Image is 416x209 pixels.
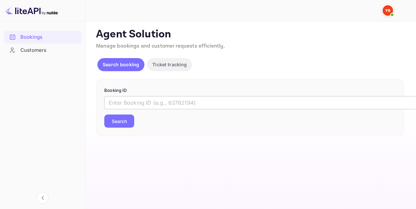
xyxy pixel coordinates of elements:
[5,5,58,16] img: LiteAPI logo
[103,61,139,68] p: Search booking
[4,44,81,56] a: Customers
[20,33,78,41] div: Bookings
[4,44,81,57] div: Customers
[20,47,78,54] div: Customers
[96,28,404,41] p: Agent Solution
[4,31,81,43] a: Bookings
[382,5,393,16] img: Yandex Support
[96,43,225,50] span: Manage bookings and customer requests efficiently.
[152,61,187,68] p: Ticket tracking
[104,87,396,94] p: Booking ID
[37,192,49,204] button: Collapse navigation
[104,115,134,128] button: Search
[4,31,81,44] div: Bookings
